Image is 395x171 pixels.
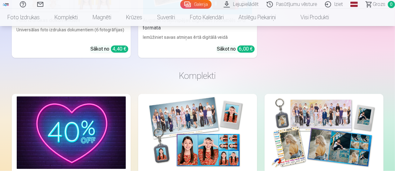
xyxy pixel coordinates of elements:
[111,46,128,53] div: 4,40 €
[14,27,128,41] div: Universālas foto izdrukas dokumentiem (6 fotogrāfijas)
[2,2,9,6] img: /fa1
[47,9,85,26] a: Komplekti
[231,9,283,26] a: Atslēgu piekariņi
[85,9,119,26] a: Magnēti
[150,9,182,26] a: Suvenīri
[119,9,150,26] a: Krūzes
[91,46,128,53] div: Sākot no
[388,1,395,8] span: 0
[141,34,255,41] div: Iemūžiniet savas atmiņas ērtā digitālā veidā
[182,9,231,26] a: Foto kalendāri
[17,97,126,169] img: Pilns Atmiņu Komplekts – Drukātas (15×23cm, 40% ATLAIDE) un 🎁 Digitālas Fotogrāfijas
[283,9,336,26] a: Visi produkti
[270,97,379,169] img: Populārs komplekts
[217,46,255,53] div: Sākot no
[143,97,252,169] img: Klasiskais komplekts
[237,46,255,53] div: 6,00 €
[17,70,379,82] h3: Komplekti
[373,1,385,8] span: Grozs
